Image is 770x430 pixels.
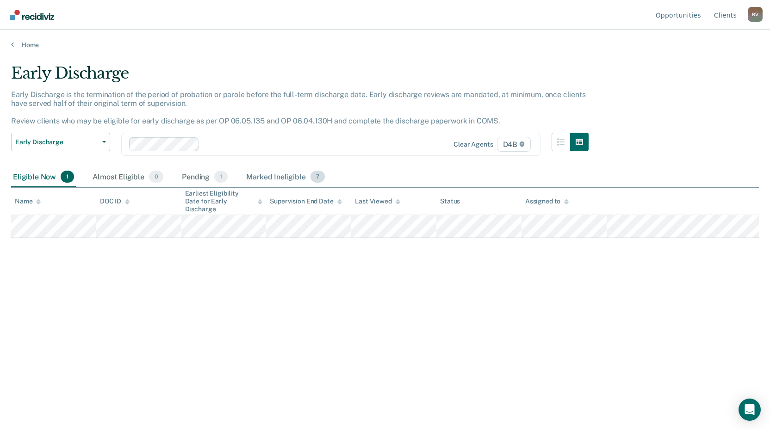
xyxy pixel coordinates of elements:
[10,10,54,20] img: Recidiviz
[270,197,342,205] div: Supervision End Date
[61,171,74,183] span: 1
[739,399,761,421] div: Open Intercom Messenger
[11,167,76,187] div: Eligible Now1
[180,167,230,187] div: Pending1
[15,138,99,146] span: Early Discharge
[355,197,400,205] div: Last Viewed
[11,90,586,126] p: Early Discharge is the termination of the period of probation or parole before the full-term disc...
[244,167,327,187] div: Marked Ineligible7
[214,171,228,183] span: 1
[497,137,531,152] span: D4B
[748,7,763,22] div: B V
[11,41,759,49] a: Home
[185,190,263,213] div: Earliest Eligibility Date for Early Discharge
[310,171,325,183] span: 7
[748,7,763,22] button: Profile dropdown button
[11,64,589,90] div: Early Discharge
[149,171,163,183] span: 0
[15,197,41,205] div: Name
[453,141,493,148] div: Clear agents
[91,167,165,187] div: Almost Eligible0
[100,197,130,205] div: DOC ID
[525,197,569,205] div: Assigned to
[440,197,460,205] div: Status
[11,133,110,151] button: Early Discharge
